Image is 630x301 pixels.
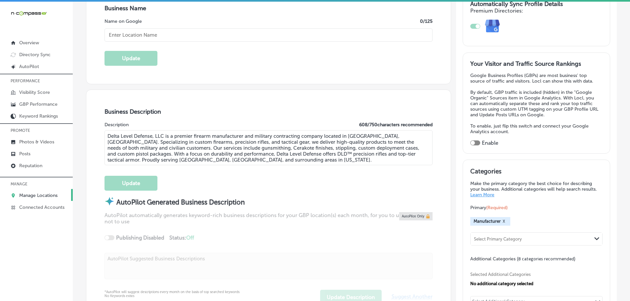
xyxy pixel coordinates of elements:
p: By default, GBP traffic is included (hidden) in the "Google Organic" Sources item in Google Analy... [470,90,603,118]
p: Google Business Profiles (GBPs) are most business' top source of traffic and visitors. Locl can s... [470,73,603,84]
p: Connected Accounts [19,205,64,210]
p: Keyword Rankings [19,113,58,119]
img: e7ababfa220611ac49bdb491a11684a6.png [480,14,505,39]
span: (8 categories recommended) [517,256,575,262]
p: Visibility Score [19,90,50,95]
p: Directory Sync [19,52,51,57]
p: Posts [19,151,30,157]
div: Select Primary Category [474,236,522,241]
p: To enable, just flip this switch and connect your Google Analytics account. [470,123,603,134]
h3: Business Name [105,5,433,12]
span: Selected Additional Categories [470,272,598,277]
label: Enable [482,140,498,146]
h3: Categories [470,168,603,177]
button: Update [105,51,157,66]
p: Reputation [19,163,42,169]
img: 660ab0bf-5cc7-4cb8-ba1c-48b5ae0f18e60NCTV_CLogo_TV_Black_-500x88.png [11,10,47,17]
button: X [501,219,507,224]
p: GBP Performance [19,101,58,107]
p: Photos & Videos [19,139,54,145]
input: Enter Location Name [105,28,433,42]
label: Name on Google [105,19,142,24]
span: Additional Categories [470,256,575,262]
h3: Business Description [105,108,433,115]
label: Description [105,122,129,128]
h3: Your Visitor and Traffic Source Rankings [470,60,603,67]
p: Make the primary category the best choice for describing your business. Additional categories wil... [470,181,603,198]
span: Manufacturer [474,219,501,224]
strong: AutoPilot Generated Business Description [116,198,245,206]
textarea: Delta Level Defense, LLC is a premier firearm manufacturer and military contracting company locat... [105,130,433,165]
label: 0 /125 [420,19,433,24]
a: Learn More [470,192,494,198]
button: Update [105,176,157,191]
h4: Premium Directories: [470,8,603,14]
label: 608 / 750 characters recommended [359,122,433,128]
img: autopilot-icon [105,196,114,206]
p: Overview [19,40,39,46]
span: No additional category selected [470,281,533,286]
p: AutoPilot [19,64,39,69]
p: Manage Locations [19,193,58,198]
h3: Automatically Sync Profile Details [470,0,603,8]
span: (Required) [486,205,508,210]
span: Primary [470,205,508,210]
